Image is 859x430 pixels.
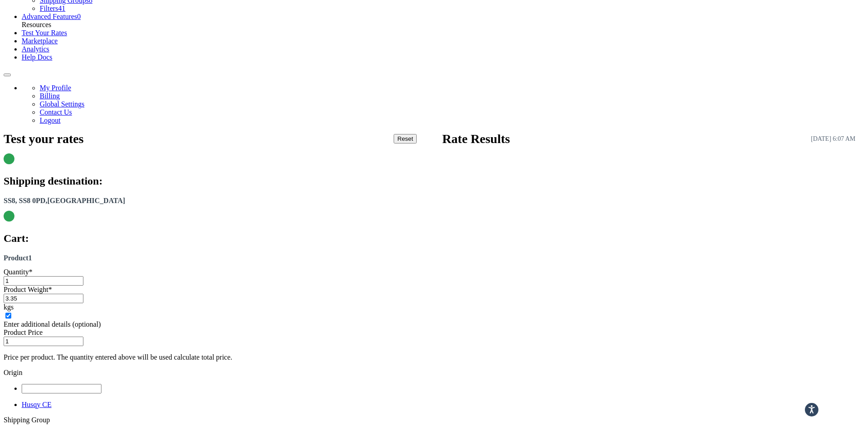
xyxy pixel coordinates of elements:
span: kgs [4,303,14,311]
a: Edit [834,169,855,181]
a: Advanced Features0 [22,13,81,20]
div: Enter additional details (optional) [4,320,855,328]
a: My Profile [40,84,71,92]
span: Filters [40,5,58,12]
li: My Profile [40,84,855,92]
h2: Cart : [4,232,29,245]
h2: Shipping destination : [4,175,102,187]
h2: Rate Results [442,132,510,146]
label: Product Price [4,328,43,336]
a: Logout [40,116,60,124]
li: Help Docs [22,53,855,61]
label: Shipping Group [4,416,50,424]
h3: Product 1 [4,254,855,263]
h1: Test your rates [4,132,83,146]
label: Origin [4,369,23,376]
li: Filters [40,5,855,13]
label: Product Weight* [4,286,52,293]
span: 0 [77,13,81,20]
li: Global Settings [40,100,855,108]
a: Marketplace [22,37,58,45]
a: Contact Us [40,108,72,116]
span: Advanced Features [22,13,77,20]
a: Test Your Rates [22,29,67,37]
li: Billing [40,92,855,100]
li: Analytics [22,45,855,53]
a: Billing [40,92,60,100]
h3: SS8, SS8 0PD , [GEOGRAPHIC_DATA] [4,196,855,205]
input: 0.00 [4,294,83,303]
button: Open Resource Center [4,74,11,76]
li: Marketplace [22,37,855,45]
a: Husqy CE [22,401,51,408]
label: Quantity* [4,268,32,276]
li: Contact Us [40,108,855,116]
button: Reset [394,134,417,143]
span: 41 [58,5,65,12]
p: [DATE] 6:07 AM [811,135,855,143]
input: Enter additional details (optional) [5,313,11,319]
li: Test Your Rates [22,29,855,37]
a: Global Settings [40,100,84,108]
li: Advanced Features [22,13,855,21]
a: Help Docs [22,53,52,61]
li: Logout [40,116,855,125]
input: 0.0 [4,276,83,286]
div: Resources [22,21,855,29]
p: Price per product. The quantity entered above will be used calculate total price. [4,353,855,361]
a: Filters41 [40,5,65,12]
a: Analytics [22,45,49,53]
